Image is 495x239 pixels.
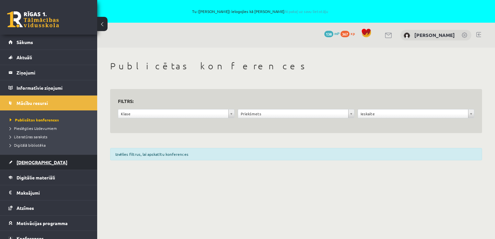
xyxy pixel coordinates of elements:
a: Digitālā bibliotēka [10,142,91,148]
a: Informatīvie ziņojumi [8,80,89,95]
a: Motivācijas programma [8,216,89,231]
span: Digitālie materiāli [17,175,55,180]
a: Pieslēgties Uzdevumiem [10,125,91,131]
span: Literatūras saraksts [10,134,47,139]
span: Atzīmes [17,205,34,211]
div: Izvēlies filtrus, lai apskatītu konferences [110,148,482,160]
span: Sākums [17,39,33,45]
span: Priekšmets [241,109,346,118]
span: Tu ([PERSON_NAME]) ielogojies kā [PERSON_NAME] [75,9,445,13]
legend: Ziņojumi [17,65,89,80]
span: 367 [340,31,350,37]
span: [DEMOGRAPHIC_DATA] [17,159,67,165]
a: 138 mP [324,31,340,36]
span: 138 [324,31,333,37]
span: mP [334,31,340,36]
a: Priekšmets [238,109,354,118]
a: [PERSON_NAME] [414,32,455,38]
span: Aktuāli [17,54,32,60]
a: Publicētas konferences [10,117,91,123]
span: Digitālā bibliotēka [10,142,46,148]
legend: Informatīvie ziņojumi [17,80,89,95]
span: Klase [121,109,226,118]
span: Publicētas konferences [10,117,59,122]
a: Aktuāli [8,50,89,65]
a: Digitālie materiāli [8,170,89,185]
a: Sākums [8,35,89,50]
a: Mācību resursi [8,96,89,110]
h1: Publicētas konferences [110,61,482,72]
img: Elīna Kivriņa [404,32,410,39]
a: 367 xp [340,31,358,36]
a: Maksājumi [8,185,89,200]
a: Ieskaite [358,109,474,118]
a: Ziņojumi [8,65,89,80]
span: Pieslēgties Uzdevumiem [10,126,57,131]
h3: Filtrs: [118,97,466,106]
a: Rīgas 1. Tālmācības vidusskola [7,11,59,28]
legend: Maksājumi [17,185,89,200]
a: Atpakaļ uz savu lietotāju [284,9,328,14]
a: Klase [118,109,234,118]
span: xp [351,31,355,36]
span: Motivācijas programma [17,220,68,226]
a: Literatūras saraksts [10,134,91,140]
span: Mācību resursi [17,100,48,106]
a: [DEMOGRAPHIC_DATA] [8,155,89,170]
span: Ieskaite [361,109,466,118]
a: Atzīmes [8,200,89,215]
